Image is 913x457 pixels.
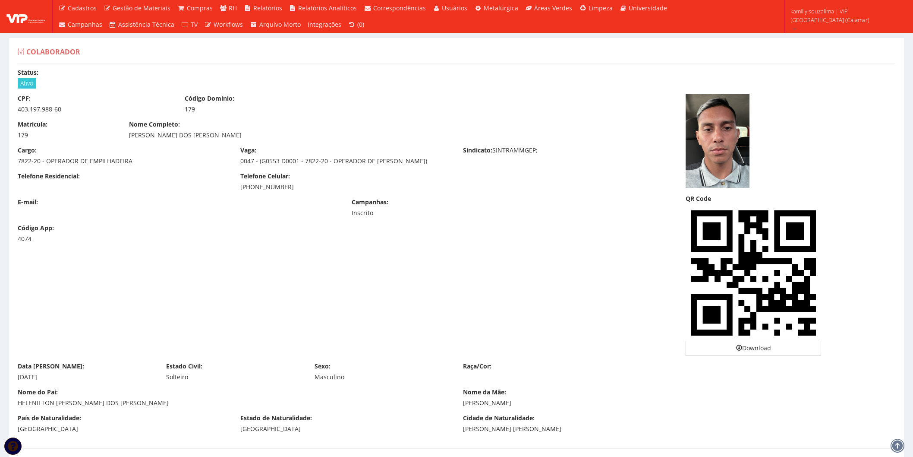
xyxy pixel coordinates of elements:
div: [PERSON_NAME] [PERSON_NAME] [463,425,673,433]
label: Estado Civil: [166,362,202,371]
div: 179 [185,105,339,114]
div: 0047 - (G0553 D0001 - 7822-20 - OPERADOR DE [PERSON_NAME]) [240,157,450,165]
div: Masculino [315,373,450,381]
label: Nome Completo: [129,120,180,129]
label: Código Domínio: [185,94,234,103]
label: Status: [18,68,38,77]
label: País de Naturalidade: [18,414,81,422]
label: Cargo: [18,146,37,155]
img: logo [6,10,45,23]
label: Sexo: [315,362,331,371]
div: HELENILTON [PERSON_NAME] DOS [PERSON_NAME] [18,399,450,407]
label: Telefone Celular: [240,172,290,181]
a: TV [178,16,201,33]
div: SINTRAMMGEP; [456,146,679,157]
label: Campanhas: [352,198,388,206]
div: 4074 [18,235,116,243]
label: Data [PERSON_NAME]: [18,362,84,371]
span: Ativo [18,78,36,89]
img: lucas-1750434512685582d04f6a8.png [686,94,749,188]
div: [GEOGRAPHIC_DATA] [240,425,450,433]
div: 7822-20 - OPERADOR DE EMPILHADEIRA [18,157,227,165]
span: (0) [357,20,364,29]
label: Raça/Cor: [463,362,491,371]
div: Solteiro [166,373,302,381]
label: Telefone Residencial: [18,172,80,181]
div: [DATE] [18,373,153,381]
span: Colaborador [26,47,80,57]
span: Universidade [629,4,667,12]
span: RH [229,4,237,12]
div: [PERSON_NAME] [463,399,895,407]
a: Integrações [304,16,345,33]
span: Gestão de Materiais [113,4,170,12]
div: Inscrito [352,209,506,217]
a: Arquivo Morto [246,16,304,33]
label: Estado de Naturalidade: [240,414,312,422]
label: Vaga: [240,146,256,155]
span: Limpeza [589,4,613,12]
span: Workflows [214,20,243,29]
a: Campanhas [55,16,106,33]
label: QR Code [686,194,711,203]
span: kamilly.souzalima | VIP [GEOGRAPHIC_DATA] (Cajamar) [790,7,902,24]
label: E-mail: [18,198,38,206]
label: Nome da Mãe: [463,388,506,397]
span: Campanhas [68,20,102,29]
span: Relatórios [253,4,282,12]
a: Workflows [201,16,247,33]
label: Sindicato: [463,146,492,155]
div: 179 [18,131,116,140]
a: Assistência Técnica [106,16,178,33]
div: 403.197.988-60 [18,105,172,114]
span: Integrações [308,20,341,29]
span: Correspondências [373,4,426,12]
span: Relatórios Analíticos [298,4,357,12]
img: 8AAAAABJRU5ErkJggg== [686,205,821,341]
span: Compras [187,4,213,12]
span: Áreas Verdes [534,4,572,12]
div: [PERSON_NAME] DOS [PERSON_NAME] [129,131,561,140]
span: Cadastros [68,4,97,12]
a: (0) [345,16,368,33]
span: Usuários [442,4,467,12]
label: Cidade de Naturalidade: [463,414,535,422]
a: Download [686,341,821,355]
div: [PHONE_NUMBER] [240,183,450,191]
span: Arquivo Morto [259,20,301,29]
span: Metalúrgica [484,4,518,12]
label: CPF: [18,94,31,103]
div: [GEOGRAPHIC_DATA] [18,425,227,433]
label: Matrícula: [18,120,47,129]
span: Assistência Técnica [118,20,174,29]
label: Código App: [18,224,54,232]
span: TV [191,20,198,29]
label: Nome do Pai: [18,388,58,397]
